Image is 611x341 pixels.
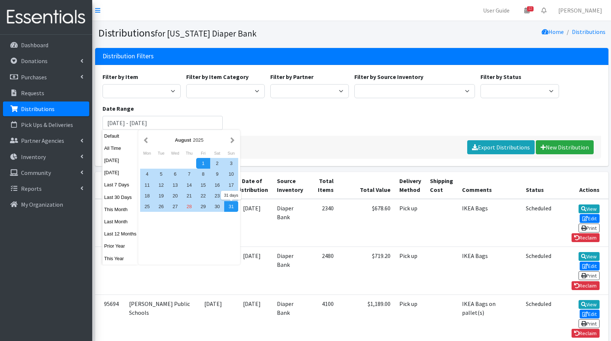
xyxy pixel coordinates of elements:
[196,201,210,212] div: 29
[579,204,600,213] a: View
[98,27,349,39] h1: Distributions
[477,3,515,18] a: User Guide
[579,224,600,232] a: Print
[168,201,182,212] div: 27
[3,181,89,196] a: Reports
[552,3,608,18] a: [PERSON_NAME]
[426,172,458,199] th: Shipping Cost
[3,54,89,68] a: Donations
[182,169,196,179] div: 7
[21,105,55,113] p: Distributions
[3,117,89,132] a: Pick Ups & Deliveries
[103,52,154,60] h3: Distribution Filters
[210,148,224,158] div: Saturday
[210,169,224,179] div: 9
[521,247,556,294] td: Scheduled
[21,201,63,208] p: My Organization
[3,165,89,180] a: Community
[3,38,89,52] a: Dashboard
[186,72,249,81] label: Filter by Item Category
[3,133,89,148] a: Partner Agencies
[3,86,89,100] a: Requests
[232,172,272,199] th: Date of Distribution
[518,3,535,18] a: 12
[103,104,134,113] label: Date Range
[310,199,338,247] td: 2340
[572,329,600,338] a: Reclaim
[21,169,51,176] p: Community
[103,155,139,166] button: [DATE]
[395,199,426,247] td: Pick up
[395,247,426,294] td: Pick up
[182,190,196,201] div: 21
[154,180,168,190] div: 12
[103,131,139,141] button: Default
[21,121,73,128] p: Pick Ups & Deliveries
[521,172,556,199] th: Status
[21,73,47,81] p: Purchases
[224,148,238,158] div: Sunday
[3,149,89,164] a: Inventory
[556,172,608,199] th: Actions
[21,137,64,144] p: Partner Agencies
[103,216,139,227] button: Last Month
[154,190,168,201] div: 19
[579,252,600,261] a: View
[395,172,426,199] th: Delivery Method
[338,199,395,247] td: $678.60
[338,247,395,294] td: $719.20
[527,6,534,11] span: 12
[155,28,257,39] small: for [US_STATE] Diaper Bank
[338,172,395,199] th: Total Value
[580,310,600,318] a: Edit
[195,247,232,294] td: [DATE]
[154,148,168,158] div: Tuesday
[354,72,423,81] label: Filter by Source Inventory
[580,214,600,223] a: Edit
[310,172,338,199] th: Total Items
[458,172,521,199] th: Comments
[193,137,203,143] span: 2025
[579,271,600,280] a: Print
[210,180,224,190] div: 16
[103,253,139,264] button: This Year
[154,201,168,212] div: 26
[182,180,196,190] div: 14
[3,5,89,30] img: HumanEssentials
[210,158,224,169] div: 2
[480,72,521,81] label: Filter by Status
[95,199,125,247] td: 95697
[572,281,600,290] a: Reclaim
[103,241,139,251] button: Prior Year
[458,199,521,247] td: IKEA Bags
[140,169,154,179] div: 4
[579,319,600,328] a: Print
[140,180,154,190] div: 11
[175,137,191,143] strong: August
[95,247,125,294] td: 95703
[3,197,89,212] a: My Organization
[272,199,310,247] td: Diaper Bank
[521,199,556,247] td: Scheduled
[196,158,210,169] div: 1
[572,233,600,242] a: Reclaim
[21,153,46,161] p: Inventory
[140,190,154,201] div: 18
[579,300,600,309] a: View
[536,140,594,154] a: New Distribution
[103,116,223,130] input: January 1, 2011 - December 31, 2011
[103,228,139,239] button: Last 12 Months
[224,169,238,179] div: 10
[103,179,139,190] button: Last 7 Days
[154,169,168,179] div: 5
[182,148,196,158] div: Thursday
[224,190,238,201] div: 24
[140,148,154,158] div: Monday
[196,180,210,190] div: 15
[168,148,182,158] div: Wednesday
[458,247,521,294] td: IKEA Bags
[210,190,224,201] div: 23
[103,192,139,203] button: Last 30 Days
[210,201,224,212] div: 30
[3,70,89,85] a: Purchases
